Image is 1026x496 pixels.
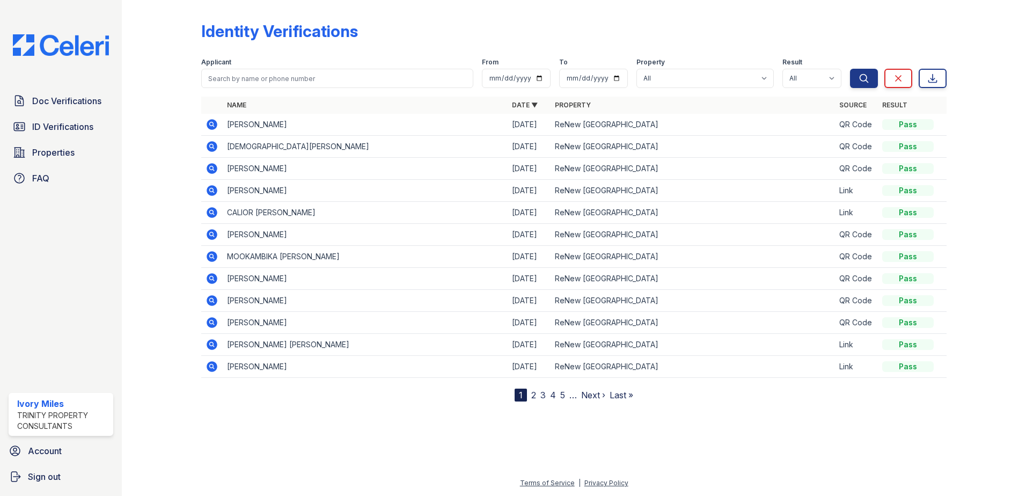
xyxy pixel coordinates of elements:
[508,334,551,356] td: [DATE]
[4,466,118,487] a: Sign out
[835,356,878,378] td: Link
[540,390,546,400] a: 3
[835,334,878,356] td: Link
[551,356,836,378] td: ReNew [GEOGRAPHIC_DATA]
[201,69,473,88] input: Search by name or phone number
[508,268,551,290] td: [DATE]
[882,339,934,350] div: Pass
[835,290,878,312] td: QR Code
[508,356,551,378] td: [DATE]
[551,290,836,312] td: ReNew [GEOGRAPHIC_DATA]
[882,101,907,109] a: Result
[551,334,836,356] td: ReNew [GEOGRAPHIC_DATA]
[28,444,62,457] span: Account
[223,246,508,268] td: MOOKAMBIKA [PERSON_NAME]
[9,116,113,137] a: ID Verifications
[551,312,836,334] td: ReNew [GEOGRAPHIC_DATA]
[551,224,836,246] td: ReNew [GEOGRAPHIC_DATA]
[223,268,508,290] td: [PERSON_NAME]
[835,136,878,158] td: QR Code
[223,180,508,202] td: [PERSON_NAME]
[882,207,934,218] div: Pass
[551,246,836,268] td: ReNew [GEOGRAPHIC_DATA]
[223,356,508,378] td: [PERSON_NAME]
[508,312,551,334] td: [DATE]
[610,390,633,400] a: Last »
[882,273,934,284] div: Pass
[839,101,867,109] a: Source
[508,180,551,202] td: [DATE]
[482,58,499,67] label: From
[551,158,836,180] td: ReNew [GEOGRAPHIC_DATA]
[555,101,591,109] a: Property
[512,101,538,109] a: Date ▼
[882,317,934,328] div: Pass
[578,479,581,487] div: |
[508,136,551,158] td: [DATE]
[508,224,551,246] td: [DATE]
[835,202,878,224] td: Link
[550,390,556,400] a: 4
[201,21,358,41] div: Identity Verifications
[882,229,934,240] div: Pass
[9,142,113,163] a: Properties
[17,410,109,432] div: Trinity Property Consultants
[551,114,836,136] td: ReNew [GEOGRAPHIC_DATA]
[9,90,113,112] a: Doc Verifications
[201,58,231,67] label: Applicant
[531,390,536,400] a: 2
[9,167,113,189] a: FAQ
[882,163,934,174] div: Pass
[835,180,878,202] td: Link
[223,136,508,158] td: [DEMOGRAPHIC_DATA][PERSON_NAME]
[508,290,551,312] td: [DATE]
[782,58,802,67] label: Result
[508,246,551,268] td: [DATE]
[882,185,934,196] div: Pass
[227,101,246,109] a: Name
[551,180,836,202] td: ReNew [GEOGRAPHIC_DATA]
[835,268,878,290] td: QR Code
[515,389,527,402] div: 1
[223,334,508,356] td: [PERSON_NAME] [PERSON_NAME]
[551,202,836,224] td: ReNew [GEOGRAPHIC_DATA]
[882,141,934,152] div: Pass
[551,268,836,290] td: ReNew [GEOGRAPHIC_DATA]
[508,202,551,224] td: [DATE]
[835,158,878,180] td: QR Code
[17,397,109,410] div: Ivory Miles
[559,58,568,67] label: To
[32,94,101,107] span: Doc Verifications
[882,295,934,306] div: Pass
[520,479,575,487] a: Terms of Service
[223,290,508,312] td: [PERSON_NAME]
[28,470,61,483] span: Sign out
[223,158,508,180] td: [PERSON_NAME]
[882,361,934,372] div: Pass
[508,158,551,180] td: [DATE]
[882,251,934,262] div: Pass
[32,146,75,159] span: Properties
[560,390,565,400] a: 5
[835,224,878,246] td: QR Code
[551,136,836,158] td: ReNew [GEOGRAPHIC_DATA]
[223,202,508,224] td: CALIOR [PERSON_NAME]
[581,390,605,400] a: Next ›
[223,224,508,246] td: [PERSON_NAME]
[636,58,665,67] label: Property
[584,479,628,487] a: Privacy Policy
[882,119,934,130] div: Pass
[32,120,93,133] span: ID Verifications
[4,440,118,462] a: Account
[508,114,551,136] td: [DATE]
[835,114,878,136] td: QR Code
[569,389,577,402] span: …
[32,172,49,185] span: FAQ
[835,246,878,268] td: QR Code
[835,312,878,334] td: QR Code
[223,312,508,334] td: [PERSON_NAME]
[223,114,508,136] td: [PERSON_NAME]
[4,34,118,56] img: CE_Logo_Blue-a8612792a0a2168367f1c8372b55b34899dd931a85d93a1a3d3e32e68fde9ad4.png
